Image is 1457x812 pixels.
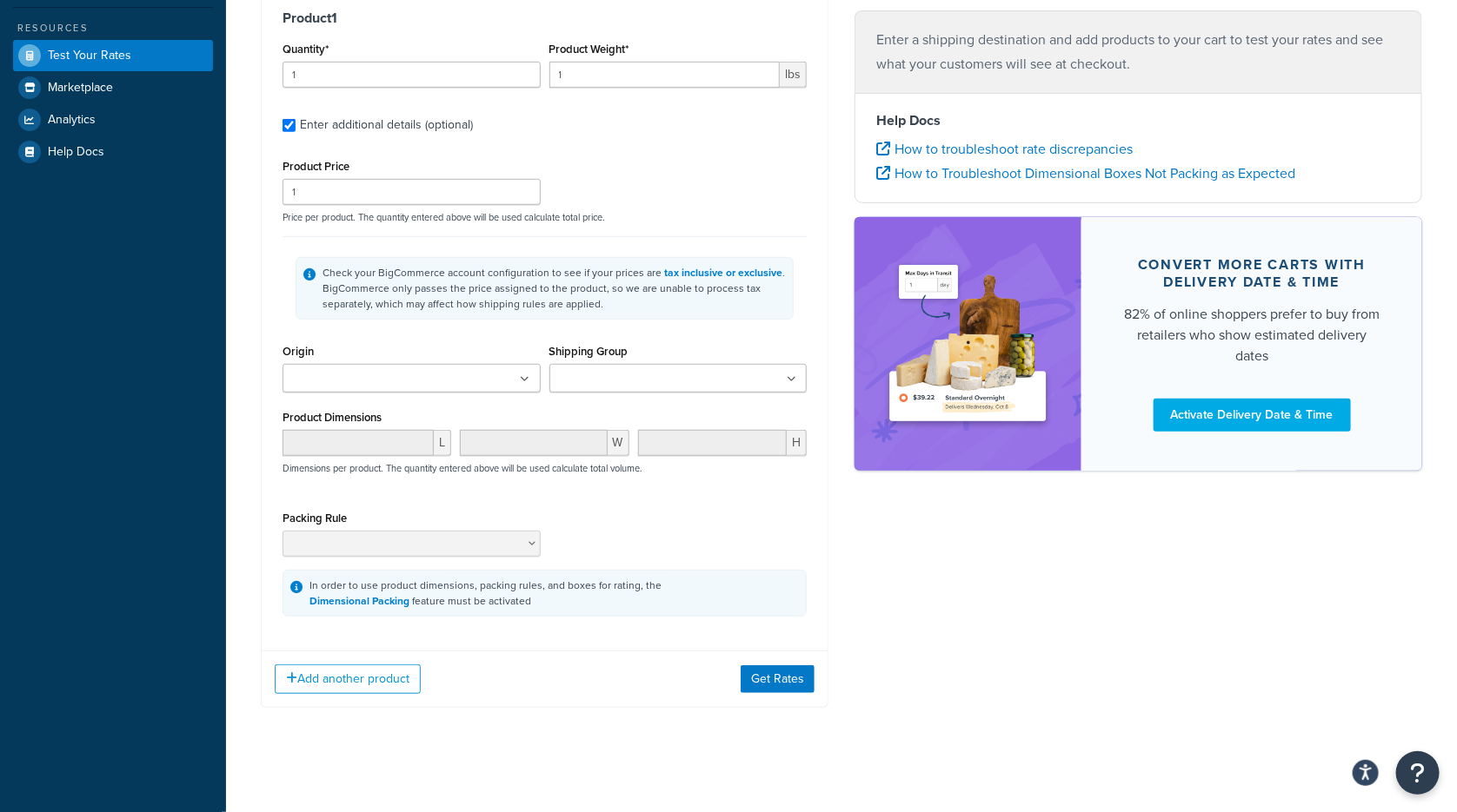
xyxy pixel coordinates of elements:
[283,345,314,358] label: Origin
[876,28,1400,76] p: Enter a shipping destination and add products to your cart to test your rates and see what your c...
[741,665,815,693] button: Get Rates
[780,62,807,88] span: lbs
[283,512,347,525] label: Packing Rule
[283,62,541,88] input: 0.0
[608,430,629,456] span: W
[275,664,421,694] button: Add another product
[787,430,807,456] span: H
[13,40,213,71] a: Test Your Rates
[323,265,786,312] div: Check your BigCommerce account configuration to see if your prices are . BigCommerce only passes ...
[283,10,807,27] h3: Product 1
[283,160,349,173] label: Product Price
[549,43,629,56] label: Product Weight*
[1396,751,1440,795] button: Open Resource Center
[876,163,1295,183] a: How to Troubleshoot Dimensional Boxes Not Packing as Expected
[300,113,473,137] div: Enter additional details (optional)
[283,43,329,56] label: Quantity*
[309,593,409,609] a: Dimensional Packing
[13,104,213,135] a: Analytics
[309,578,662,609] div: In order to use product dimensions, packing rules, and boxes for rating, the feature must be acti...
[278,211,811,223] p: Price per product. The quantity entered above will be used calculate total price.
[283,411,382,424] label: Product Dimensions
[48,81,113,96] span: Marketplace
[664,265,782,281] a: tax inclusive or exclusive
[876,110,1400,131] h4: Help Docs
[278,462,642,474] p: Dimensions per product. The quantity entered above will be used calculate total volume.
[881,243,1055,445] img: feature-image-ddt-36eae7f7280da8017bfb280eaccd9c446f90b1fe08728e4019434db127062ab4.png
[13,21,213,36] div: Resources
[283,119,296,132] input: Enter additional details (optional)
[1154,399,1351,432] a: Activate Delivery Date & Time
[549,62,781,88] input: 0.00
[434,430,451,456] span: L
[13,72,213,103] a: Marketplace
[13,136,213,168] a: Help Docs
[1123,256,1380,291] div: Convert more carts with delivery date & time
[48,113,96,128] span: Analytics
[48,145,104,160] span: Help Docs
[1123,304,1380,366] div: 82% of online shoppers prefer to buy from retailers who show estimated delivery dates
[48,49,131,63] span: Test Your Rates
[549,345,629,358] label: Shipping Group
[876,139,1133,159] a: How to troubleshoot rate discrepancies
